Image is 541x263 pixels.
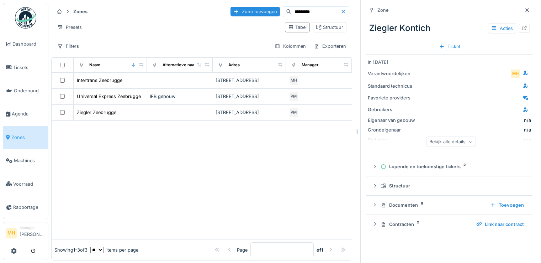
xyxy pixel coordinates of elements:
div: Intertrans Zeebrugge [77,77,122,84]
span: Zones [11,134,45,141]
div: Manager [302,62,318,68]
div: Exporteren [311,41,349,51]
div: Gebruikers [368,106,421,113]
div: Page [237,247,248,253]
div: [STREET_ADDRESS] [216,77,283,84]
div: PM [289,108,299,118]
div: Filters [54,41,82,51]
div: Favoriete providers [368,94,421,101]
div: Tabel [288,24,307,31]
div: In [DATE] [368,59,531,66]
div: [STREET_ADDRESS] [216,93,283,100]
div: Grondeigenaar [368,127,421,133]
div: Alternatieve naam [163,62,198,68]
div: Contracten [381,221,471,228]
div: MH [289,76,299,86]
span: Rapportage [13,204,45,211]
div: Ticket [436,42,463,51]
a: Zones [3,126,48,149]
div: Verantwoordelijken [368,70,421,77]
a: Tickets [3,56,48,79]
div: Ziegler Kontich [366,19,532,37]
div: Bekijk alle details [426,137,476,147]
strong: of 1 [317,247,323,253]
a: Agenda [3,102,48,125]
div: Manager [20,225,45,231]
div: items per page [90,247,138,253]
div: MH [510,69,520,79]
div: Standaard technicus [368,83,421,89]
div: n/a [424,127,531,133]
div: PM [289,92,299,102]
span: Dashboard [12,41,45,47]
li: MH [6,228,17,238]
span: Agenda [12,110,45,117]
strong: Zones [70,8,90,15]
div: Toevoegen [487,200,527,210]
div: Kolommen [271,41,309,51]
div: Adres [228,62,240,68]
span: Onderhoud [14,87,45,94]
summary: Contracten2Link naar contract [369,218,530,231]
summary: Structuur [369,179,530,192]
span: Voorraad [13,181,45,187]
img: Badge_color-CXgf-gQk.svg [15,7,36,29]
div: Documenten [381,202,484,208]
a: Onderhoud [3,79,48,102]
div: Universal Express Zeebrugge [77,93,141,100]
div: Acties [488,23,516,33]
div: Link naar contract [473,220,527,229]
div: Presets [54,22,85,32]
a: Voorraad [3,172,48,195]
div: Naam [89,62,100,68]
div: IFB gebouw [150,93,210,100]
summary: Lopende en toekomstige tickets2 [369,160,530,173]
a: MH Manager[PERSON_NAME] [6,225,45,242]
div: Ziegler Zeebrugge [77,109,116,116]
span: Machines [14,157,45,164]
span: Tickets [13,64,45,71]
div: Zone [377,7,388,14]
summary: Documenten6Toevoegen [369,198,530,212]
div: n/a [524,117,531,124]
a: Rapportage [3,196,48,219]
li: [PERSON_NAME] [20,225,45,241]
div: Zone toevoegen [230,7,280,16]
div: Structuur [381,182,524,189]
a: Machines [3,149,48,172]
div: [STREET_ADDRESS] [216,109,283,116]
div: Lopende en toekomstige tickets [381,163,524,170]
a: Dashboard [3,32,48,56]
div: Eigenaar van gebouw [368,117,421,124]
div: Showing 1 - 3 of 3 [54,247,87,253]
div: Structuur [316,24,343,31]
